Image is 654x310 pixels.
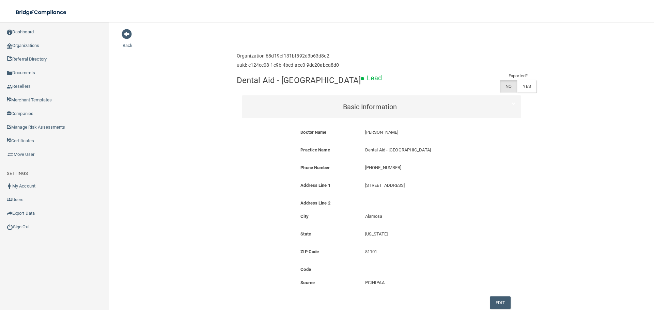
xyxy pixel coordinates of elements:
[300,231,311,236] b: State
[365,212,484,221] p: Alamosa
[237,53,339,59] h6: Organization 68d19cf131bf592d3b63d8c2
[490,296,511,309] button: Edit
[300,249,319,254] b: ZIP Code
[365,279,484,287] p: PCIHIPAA
[7,169,28,178] label: SETTINGS
[300,267,311,272] b: Code
[365,146,484,154] p: Dental Aid - [GEOGRAPHIC_DATA]
[247,103,493,111] h5: Basic Information
[7,211,12,216] img: icon-export.b9366987.png
[300,214,308,219] b: City
[237,63,339,68] h6: uuid: c124ec08-1e9b-4bed-ace0-9de20abea8d0
[365,181,484,190] p: [STREET_ADDRESS]
[500,72,536,80] td: Exported?
[7,197,12,202] img: icon-users.e205127d.png
[7,43,12,49] img: organization-icon.f8decf85.png
[123,35,133,48] a: Back
[7,151,14,158] img: briefcase.64adab9b.png
[300,147,330,152] b: Practice Name
[300,280,315,285] b: Source
[300,165,330,170] b: Phone Number
[365,164,484,172] p: [PHONE_NUMBER]
[365,128,484,136] p: [PERSON_NAME]
[300,183,330,188] b: Address Line 1
[7,84,12,89] img: ic_reseller.de258add.png
[7,224,13,230] img: ic_power_dark.7ecde6b1.png
[10,5,73,19] img: bridge_compliance_login_screen.278c3ca4.svg
[367,72,382,84] p: Lead
[300,200,330,206] b: Address Line 2
[365,248,484,256] p: 81101
[7,70,12,76] img: icon-documents.8dae5593.png
[237,76,361,85] h4: Dental Aid - [GEOGRAPHIC_DATA]
[7,30,12,35] img: ic_dashboard_dark.d01f4a41.png
[300,130,326,135] b: Doctor Name
[517,80,536,93] label: YES
[500,80,517,93] label: NO
[7,183,12,189] img: ic_user_dark.df1a06c3.png
[247,99,516,115] a: Basic Information
[365,230,484,238] p: [US_STATE]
